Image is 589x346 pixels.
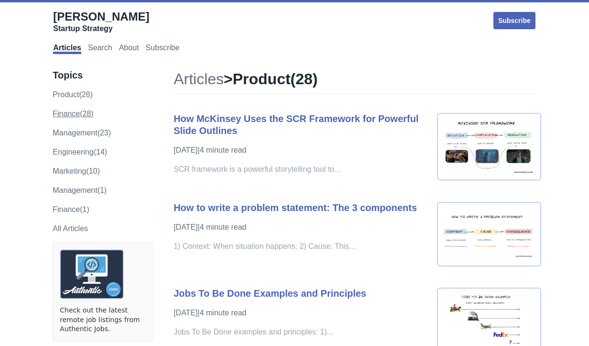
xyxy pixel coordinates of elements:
[437,113,541,180] img: mckinsey scr framework
[174,288,366,299] a: Jobs To Be Done Examples and Principles
[174,241,427,252] p: 1) Context: When situation happens; 2) Cause: This...
[174,164,427,175] p: SCR framework is a powerful storytelling tool to...
[53,129,111,137] a: management(23)
[53,224,88,233] a: All Articles
[88,44,112,54] a: Search
[174,222,427,233] p: [DATE] | 4 minute read
[53,10,149,33] a: [PERSON_NAME]Startup Strategy
[53,167,100,175] a: marketing(10)
[174,326,427,338] p: Jobs To Be Done examples and principles: 1)...
[174,202,417,213] a: How to write a problem statement: The 3 components
[53,10,149,23] span: [PERSON_NAME]
[53,148,107,156] a: engineering(14)
[53,44,81,54] a: Articles
[174,113,418,136] a: How McKinsey Uses the SCR Framework for Powerful Slide Outlines
[60,306,146,334] a: Check out the latest remote job listings from Authentic Jobs.
[60,249,124,299] img: ads via Carbon
[119,44,139,54] a: About
[492,11,536,30] a: Subscribe
[174,145,427,156] p: [DATE] | 4 minute read
[53,90,93,99] a: product(28)
[174,307,427,319] p: [DATE] | 4 minute read
[53,186,107,194] a: Management(1)
[145,44,179,54] a: Subscribe
[53,205,89,213] a: Finance(1)
[53,69,153,81] h3: Topics
[174,69,536,94] h1: > ( 28 )
[233,70,291,88] span: product
[53,110,93,118] a: finance(28)
[53,24,149,33] div: Startup Strategy
[174,70,224,88] a: Articles
[437,202,541,267] img: how to write a problem statement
